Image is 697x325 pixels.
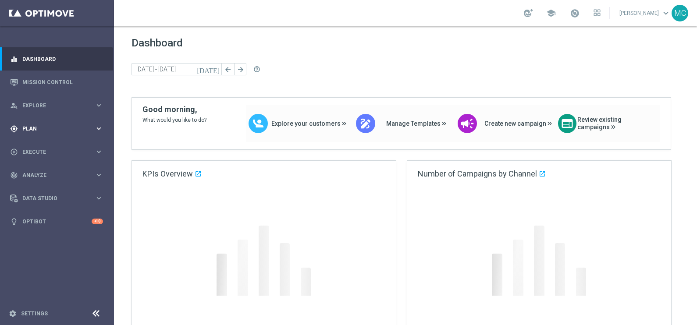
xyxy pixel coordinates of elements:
[92,219,103,224] div: +10
[22,126,95,131] span: Plan
[10,148,95,156] div: Execute
[95,124,103,133] i: keyboard_arrow_right
[10,125,103,132] button: gps_fixed Plan keyboard_arrow_right
[661,8,671,18] span: keyboard_arrow_down
[10,171,95,179] div: Analyze
[10,125,18,133] i: gps_fixed
[22,71,103,94] a: Mission Control
[546,8,556,18] span: school
[10,102,18,110] i: person_search
[22,47,103,71] a: Dashboard
[10,79,103,86] button: Mission Control
[10,210,103,233] div: Optibot
[95,171,103,179] i: keyboard_arrow_right
[10,71,103,94] div: Mission Control
[10,55,18,63] i: equalizer
[22,173,95,178] span: Analyze
[10,172,103,179] button: track_changes Analyze keyboard_arrow_right
[10,102,103,109] button: person_search Explore keyboard_arrow_right
[10,47,103,71] div: Dashboard
[22,103,95,108] span: Explore
[10,56,103,63] button: equalizer Dashboard
[21,311,48,316] a: Settings
[10,194,95,202] div: Data Studio
[95,148,103,156] i: keyboard_arrow_right
[10,218,103,225] button: lightbulb Optibot +10
[10,148,18,156] i: play_circle_outline
[10,195,103,202] button: Data Studio keyboard_arrow_right
[9,310,17,318] i: settings
[95,101,103,110] i: keyboard_arrow_right
[22,196,95,201] span: Data Studio
[22,210,92,233] a: Optibot
[22,149,95,155] span: Execute
[672,5,688,21] div: MC
[10,148,103,155] button: play_circle_outline Execute keyboard_arrow_right
[619,7,672,20] a: [PERSON_NAME]keyboard_arrow_down
[10,102,95,110] div: Explore
[10,171,18,179] i: track_changes
[10,218,18,226] i: lightbulb
[95,194,103,202] i: keyboard_arrow_right
[10,125,95,133] div: Plan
